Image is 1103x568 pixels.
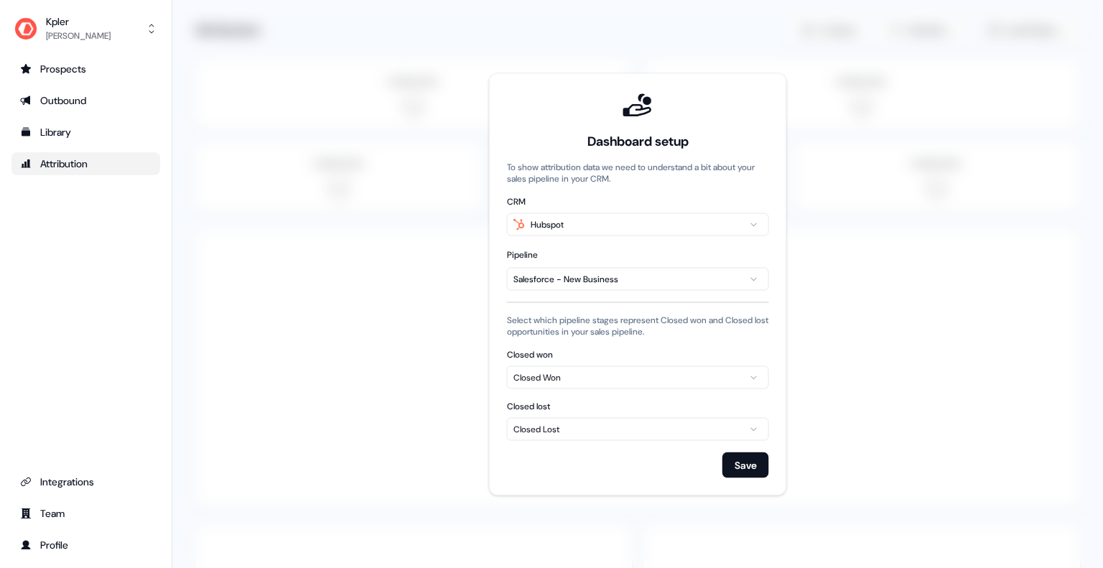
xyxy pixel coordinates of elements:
[507,195,769,207] label: CRM
[20,157,152,171] div: Attribution
[11,502,160,525] a: Go to team
[507,314,769,337] p: Select which pipeline stages represent Closed won and Closed lost opportunities in your sales pip...
[507,400,769,411] label: Closed lost
[513,422,559,436] div: Closed Lost
[587,132,689,149] div: Dashboard setup
[513,370,561,384] div: Closed Won
[507,247,538,261] div: Pipeline
[507,161,769,184] p: To show attribution data we need to understand a bit about your sales pipeline in your CRM.
[11,89,160,112] a: Go to outbound experience
[20,62,152,76] div: Prospects
[20,506,152,521] div: Team
[20,475,152,489] div: Integrations
[46,14,111,29] div: Kpler
[507,348,769,360] label: Closed won
[46,29,111,43] div: [PERSON_NAME]
[20,125,152,139] div: Library
[11,11,160,46] button: Kpler[PERSON_NAME]
[11,57,160,80] a: Go to prospects
[11,152,160,175] a: Go to attribution
[20,538,152,552] div: Profile
[20,93,152,108] div: Outbound
[722,452,769,478] button: Save
[11,121,160,144] a: Go to templates
[11,534,160,557] a: Go to profile
[11,470,160,493] a: Go to integrations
